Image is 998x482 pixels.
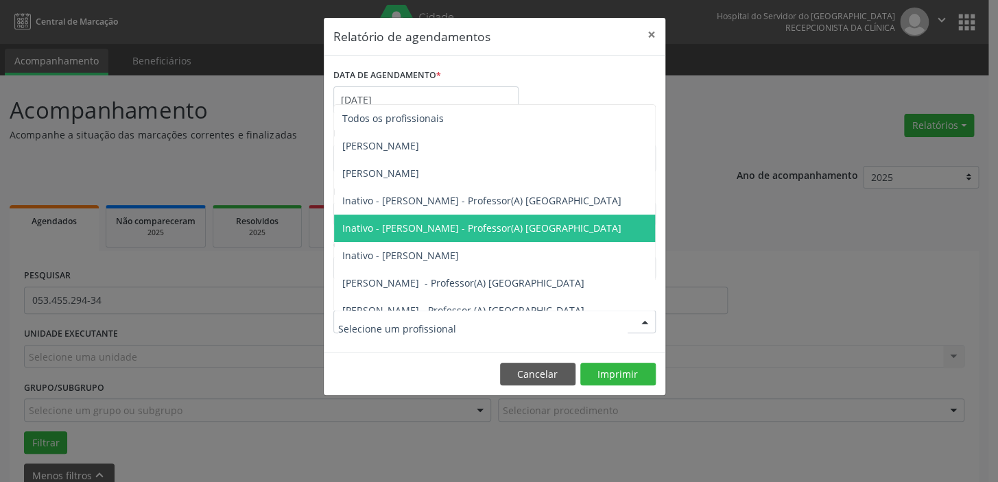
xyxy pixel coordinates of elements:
[342,112,444,125] span: Todos os profissionais
[638,18,665,51] button: Close
[342,276,584,289] span: [PERSON_NAME] - Professor(A) [GEOGRAPHIC_DATA]
[342,167,419,180] span: [PERSON_NAME]
[338,315,628,342] input: Selecione um profissional
[342,221,621,234] span: Inativo - [PERSON_NAME] - Professor(A) [GEOGRAPHIC_DATA]
[333,86,519,114] input: Selecione uma data ou intervalo
[342,194,621,207] span: Inativo - [PERSON_NAME] - Professor(A) [GEOGRAPHIC_DATA]
[342,304,584,317] span: [PERSON_NAME] - Professor (A) [GEOGRAPHIC_DATA]
[333,27,490,45] h5: Relatório de agendamentos
[342,249,459,262] span: Inativo - [PERSON_NAME]
[333,65,441,86] label: DATA DE AGENDAMENTO
[342,139,419,152] span: [PERSON_NAME]
[500,363,575,386] button: Cancelar
[580,363,656,386] button: Imprimir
